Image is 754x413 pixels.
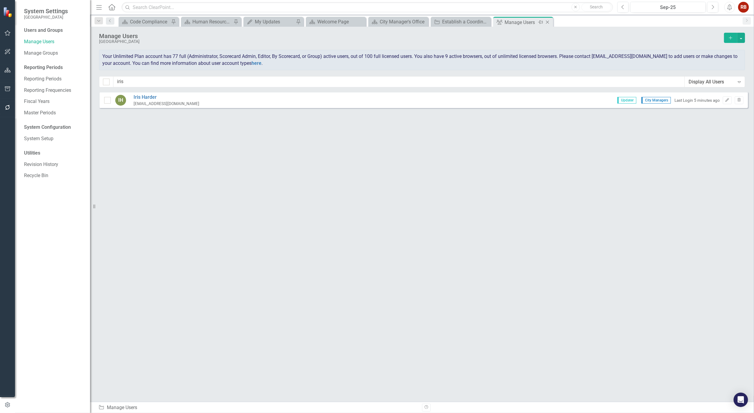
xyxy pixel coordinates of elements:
[641,97,671,104] span: City Managers
[24,110,84,116] a: Master Periods
[24,135,84,142] a: System Setup
[182,18,232,26] a: Human Resources Analytics Dashboard
[734,393,748,407] div: Open Intercom Messenger
[24,38,84,45] a: Manage Users
[245,18,294,26] a: My Updates
[630,2,706,13] button: Sep-25
[617,97,636,104] span: Updater
[24,8,68,15] span: System Settings
[581,3,611,11] button: Search
[134,94,199,101] a: Iris Harder
[98,404,418,411] div: Manage Users
[317,18,364,26] div: Welcome Page
[120,18,170,26] a: Code Compliance
[24,64,84,71] div: Reporting Periods
[442,18,489,26] div: Establish a Coordinated Online Information Resource Hub Based on the Needs Identified in the City...
[102,53,737,66] span: Your Unlimited Plan account has 77 full (Administrator, Scorecard Admin, Editor, By Scorecard, or...
[24,87,84,94] a: Reporting Frequencies
[505,19,537,26] div: Manage Users
[380,18,427,26] div: City Manager's Office
[99,39,721,44] div: [GEOGRAPHIC_DATA]
[24,150,84,157] div: Utilities
[689,78,734,85] div: Display All Users
[24,76,84,83] a: Reporting Periods
[252,60,261,66] a: here
[432,18,489,26] a: Establish a Coordinated Online Information Resource Hub Based on the Needs Identified in the City...
[122,2,613,13] input: Search ClearPoint...
[674,98,720,103] div: Last Login 5 minutes ago
[255,18,294,26] div: My Updates
[192,18,232,26] div: Human Resources Analytics Dashboard
[24,124,84,131] div: System Configuration
[134,101,199,107] div: [EMAIL_ADDRESS][DOMAIN_NAME]
[24,98,84,105] a: Fiscal Years
[130,18,170,26] div: Code Compliance
[99,33,721,39] div: Manage Users
[738,2,749,13] button: RB
[24,27,84,34] div: Users and Groups
[24,50,84,57] a: Manage Groups
[370,18,427,26] a: City Manager's Office
[24,161,84,168] a: Revision History
[632,4,704,11] div: Sep-25
[115,95,126,106] div: IH
[113,76,685,87] input: Filter Users...
[24,15,68,20] small: [GEOGRAPHIC_DATA]
[24,172,84,179] a: Recycle Bin
[590,5,603,9] span: Search
[3,7,14,17] img: ClearPoint Strategy
[307,18,364,26] a: Welcome Page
